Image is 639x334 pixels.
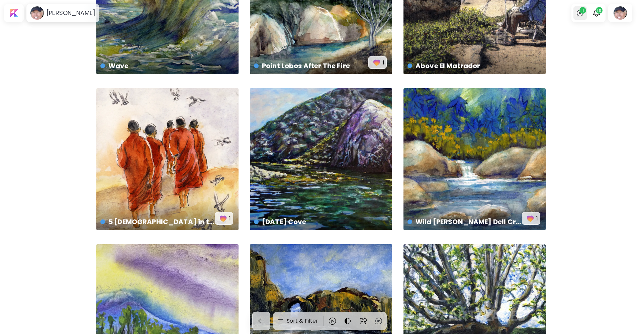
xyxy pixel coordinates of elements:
button: favorites1 [215,212,233,225]
a: [DATE] Covehttps://cdn.kaleido.art/CDN/Artwork/76820/Primary/medium.webp?updated=339324 [250,88,392,230]
img: bellIcon [592,9,601,17]
h4: [DATE] Cove [254,217,387,227]
span: 10 [596,7,603,14]
img: favorites [218,214,228,223]
button: bellIcon10 [591,7,602,19]
h6: Sort & Filter [287,317,318,325]
p: 1 [536,214,538,223]
button: favorites1 [368,56,387,69]
img: chatIcon [375,317,383,325]
a: 5 [DEMOGRAPHIC_DATA] in the Sunfavorites1https://cdn.kaleido.art/CDN/Artwork/76930/Primary/medium... [96,88,239,230]
img: chatIcon [576,9,584,17]
button: favorites1 [522,212,540,225]
p: 1 [229,214,231,223]
h4: 5 [DEMOGRAPHIC_DATA] in the Sun [100,217,215,227]
h4: Above El Matrador [407,61,540,71]
h4: Wild [PERSON_NAME] Dell Creek [407,217,522,227]
p: 1 [383,58,384,67]
a: back [252,312,273,330]
h4: Wave [100,61,233,71]
a: Wild [PERSON_NAME] Dell Creekfavorites1https://cdn.kaleido.art/CDN/Artwork/76015/Primary/medium.w... [403,88,546,230]
h4: Point Lobos After The Fire [254,61,368,71]
span: 1 [579,7,586,14]
img: favorites [372,58,381,67]
img: back [257,317,265,325]
img: favorites [526,214,535,223]
h6: [PERSON_NAME] [47,9,95,17]
button: back [252,312,270,330]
